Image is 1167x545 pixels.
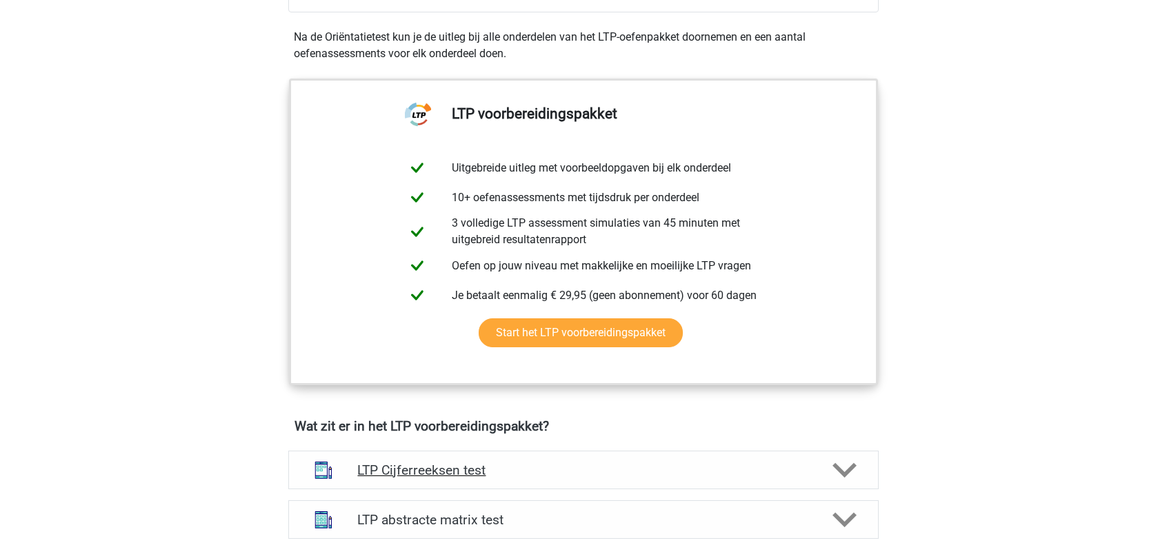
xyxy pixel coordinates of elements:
[357,512,809,528] h4: LTP abstracte matrix test
[283,451,884,489] a: cijferreeksen LTP Cijferreeksen test
[295,418,872,434] h4: Wat zit er in het LTP voorbereidingspakket?
[283,500,884,539] a: abstracte matrices LTP abstracte matrix test
[479,318,683,347] a: Start het LTP voorbereidingspakket
[306,452,341,488] img: cijferreeksen
[306,502,341,537] img: abstracte matrices
[288,29,879,62] div: Na de Oriëntatietest kun je de uitleg bij alle onderdelen van het LTP-oefenpakket doornemen en ee...
[357,462,809,478] h4: LTP Cijferreeksen test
